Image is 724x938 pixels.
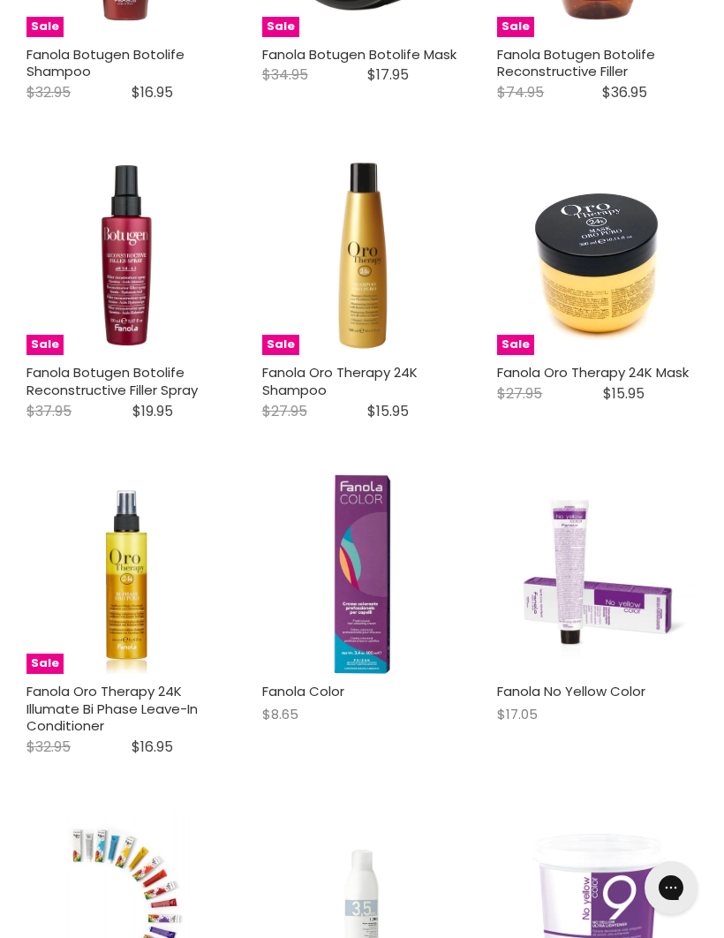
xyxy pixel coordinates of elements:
[603,383,645,404] span: $15.95
[497,45,655,81] a: Fanola Botugen Botolife Reconstructive Filler
[497,705,538,723] span: $17.05
[497,17,534,37] span: Sale
[367,64,409,85] span: $17.95
[497,335,534,355] span: Sale
[497,383,542,404] span: $27.95
[26,17,64,37] span: Sale
[26,473,227,674] a: Fanola Oro Therapy 24K Illumate Bi Phase Leave-In Conditioner Sale
[26,737,71,757] span: $32.95
[132,401,173,421] span: $19.95
[26,473,227,674] img: Fanola Oro Therapy 24K Illumate Bi Phase Leave-In Conditioner
[132,737,173,757] span: $16.95
[26,682,198,735] a: Fanola Oro Therapy 24K Illumate Bi Phase Leave-In Conditioner
[262,155,463,356] img: Fanola Oro Therapy 24K Shampoo
[262,473,463,674] a: Fanola Color Fanola Color
[262,17,299,37] span: Sale
[26,45,185,81] a: Fanola Botugen Botolife Shampoo
[497,155,698,356] img: Fanola Oro Therapy 24K Mask
[26,82,71,102] span: $32.95
[132,82,173,102] span: $16.95
[334,473,390,674] img: Fanola Color
[497,82,544,102] span: $74.95
[26,654,64,674] span: Sale
[497,155,698,356] a: Fanola Oro Therapy 24K Mask Fanola Oro Therapy 24K Mask Sale
[497,473,698,674] img: Fanola No Yellow Color
[497,682,645,700] a: Fanola No Yellow Color
[367,401,409,421] span: $15.95
[636,855,706,920] iframe: Gorgias live chat messenger
[262,705,298,723] span: $8.65
[26,363,198,399] a: Fanola Botugen Botolife Reconstructive Filler Spray
[262,64,308,85] span: $34.95
[602,82,647,102] span: $36.95
[26,335,64,355] span: Sale
[26,401,72,421] span: $37.95
[26,155,227,356] a: Fanola Botugen Botolife Reconstructive Filler Spray Sale
[262,682,344,700] a: Fanola Color
[262,45,456,64] a: Fanola Botugen Botolife Mask
[26,155,227,356] img: Fanola Botugen Botolife Reconstructive Filler Spray
[497,363,689,382] a: Fanola Oro Therapy 24K Mask
[262,155,463,356] a: Fanola Oro Therapy 24K Shampoo Fanola Oro Therapy 24K Shampoo Sale
[262,335,299,355] span: Sale
[262,363,418,399] a: Fanola Oro Therapy 24K Shampoo
[262,401,307,421] span: $27.95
